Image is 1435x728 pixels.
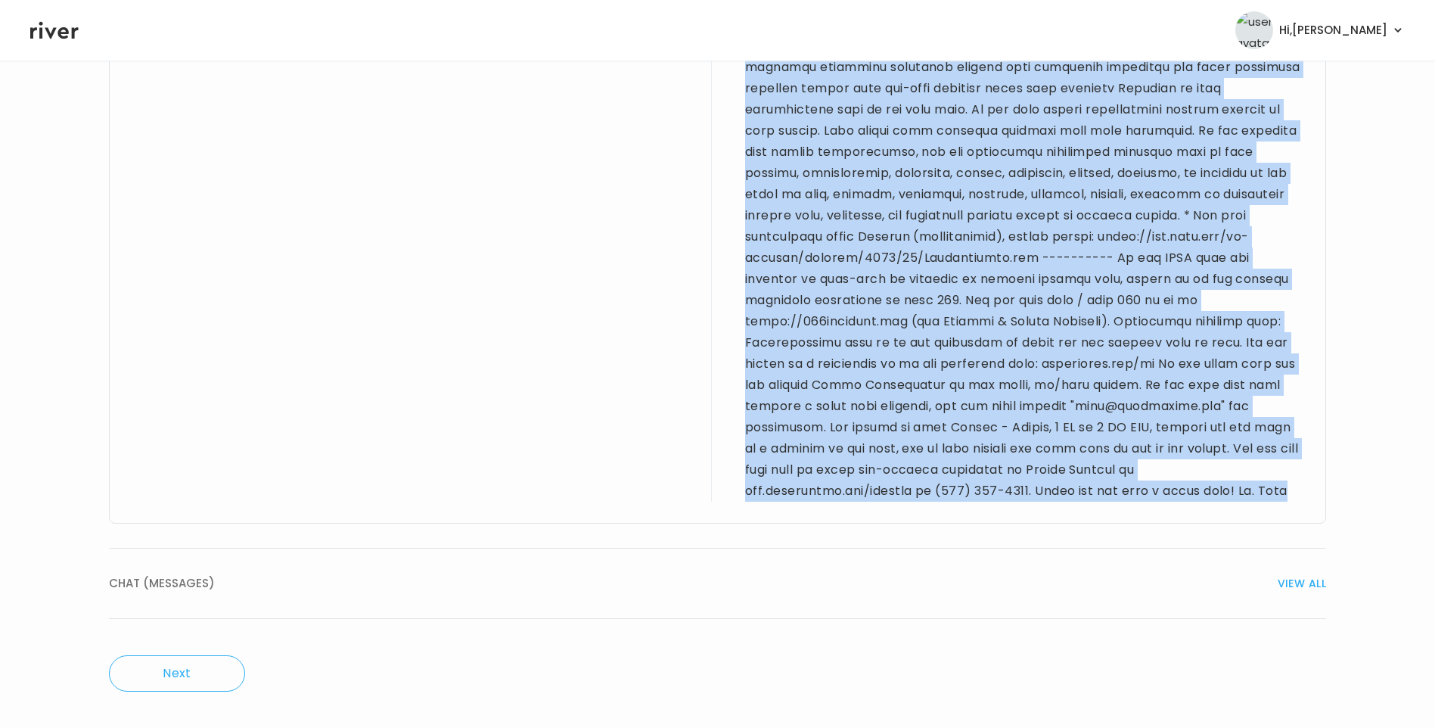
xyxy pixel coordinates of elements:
img: user avatar [1235,11,1273,49]
span: Hi, [PERSON_NAME] [1279,20,1387,41]
button: CHAT (MESSAGES)VIEW ALL [109,549,1326,619]
button: user avatarHi,[PERSON_NAME] [1235,11,1405,49]
span: VIEW ALL [1278,573,1326,594]
span: CHAT (MESSAGES) [109,573,215,594]
button: Next [109,655,245,692]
